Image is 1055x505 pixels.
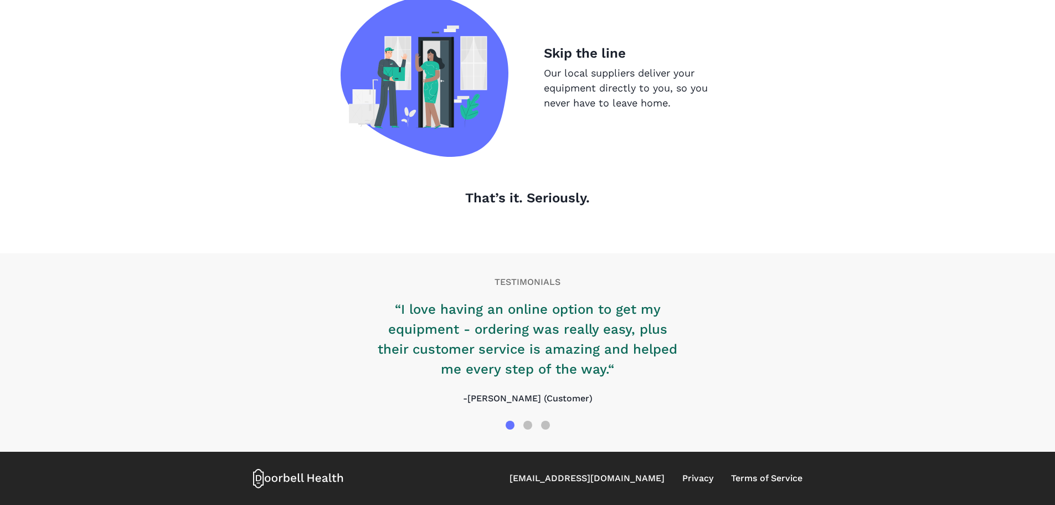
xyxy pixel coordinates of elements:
[253,276,802,289] p: TESTIMONIALS
[682,472,713,485] a: Privacy
[373,392,683,405] p: -[PERSON_NAME] (Customer)
[731,472,802,485] a: Terms of Service
[253,188,802,208] p: That’s it. Seriously.
[510,472,665,485] a: [EMAIL_ADDRESS][DOMAIN_NAME]
[544,43,714,63] p: Skip the line
[373,299,683,379] p: “I love having an online option to get my equipment - ordering was really easy, plus their custom...
[544,65,714,110] p: Our local suppliers deliver your equipment directly to you, so you never have to leave home.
